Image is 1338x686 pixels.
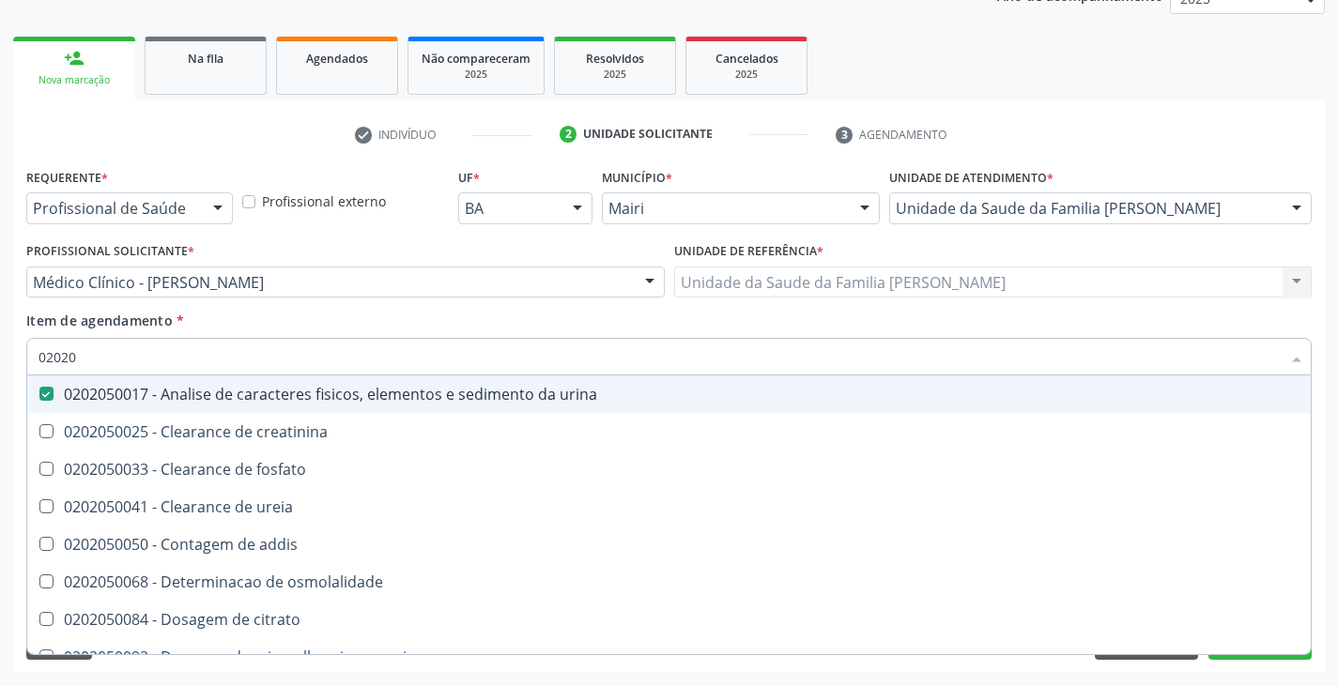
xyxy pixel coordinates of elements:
div: 2025 [422,68,531,82]
input: Buscar por procedimentos [38,338,1281,375]
div: 0202050025 - Clearance de creatinina [38,424,1300,439]
div: 2025 [568,68,662,82]
div: 0202050041 - Clearance de ureia [38,499,1300,514]
label: UF [458,163,480,192]
label: Requerente [26,163,108,192]
div: person_add [64,48,85,69]
span: Não compareceram [422,51,531,67]
span: BA [465,199,554,218]
div: 0202050092 - Dosagem de microalbumina na urina [38,649,1300,664]
span: Item de agendamento [26,312,173,329]
div: Nova marcação [26,73,122,87]
span: Resolvidos [586,51,644,67]
label: Município [602,163,672,192]
div: 2025 [700,68,793,82]
span: Profissional de Saúde [33,199,194,218]
div: 0202050017 - Analise de caracteres fisicos, elementos e sedimento da urina [38,387,1300,402]
div: 0202050084 - Dosagem de citrato [38,612,1300,627]
div: 0202050050 - Contagem de addis [38,537,1300,552]
div: Unidade solicitante [583,126,713,143]
label: Profissional Solicitante [26,237,194,267]
span: Unidade da Saude da Familia [PERSON_NAME] [896,199,1273,218]
label: Unidade de referência [674,237,823,267]
span: Na fila [188,51,223,67]
div: 0202050068 - Determinacao de osmolalidade [38,574,1300,589]
span: Mairi [608,199,841,218]
label: Unidade de atendimento [889,163,1053,192]
label: Profissional externo [262,191,386,211]
div: 2 [560,126,577,143]
span: Cancelados [715,51,778,67]
span: Médico Clínico - [PERSON_NAME] [33,273,626,292]
div: 0202050033 - Clearance de fosfato [38,462,1300,477]
span: Agendados [306,51,368,67]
